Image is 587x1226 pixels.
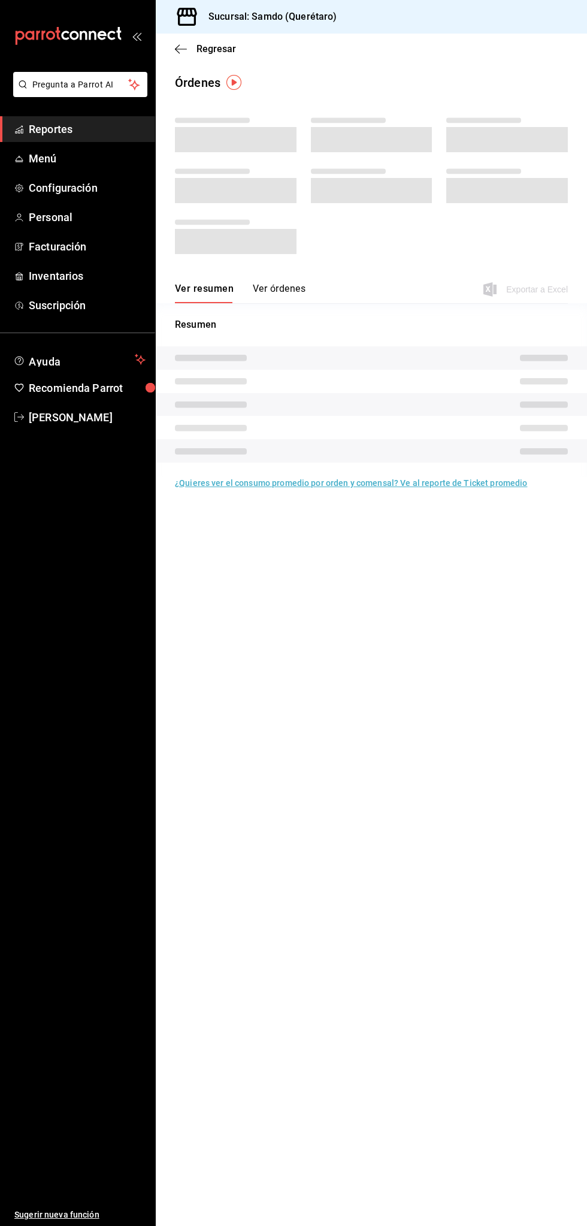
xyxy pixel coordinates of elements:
[175,318,568,332] p: Resumen
[8,87,147,99] a: Pregunta a Parrot AI
[175,74,220,92] div: Órdenes
[29,238,146,255] span: Facturación
[29,180,146,196] span: Configuración
[14,1209,146,1221] span: Sugerir nueva función
[13,72,147,97] button: Pregunta a Parrot AI
[175,43,236,55] button: Regresar
[175,283,305,303] div: navigation tabs
[29,209,146,225] span: Personal
[29,150,146,167] span: Menú
[29,380,146,396] span: Recomienda Parrot
[29,268,146,284] span: Inventarios
[175,478,527,488] a: ¿Quieres ver el consumo promedio por orden y comensal? Ve al reporte de Ticket promedio
[29,409,146,425] span: [PERSON_NAME]
[29,352,130,367] span: Ayuda
[226,75,241,90] img: Tooltip marker
[132,31,141,41] button: open_drawer_menu
[196,43,236,55] span: Regresar
[199,10,337,24] h3: Sucursal: Samdo (Querétaro)
[32,78,129,91] span: Pregunta a Parrot AI
[175,283,234,303] button: Ver resumen
[29,297,146,313] span: Suscripción
[253,283,305,303] button: Ver órdenes
[29,121,146,137] span: Reportes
